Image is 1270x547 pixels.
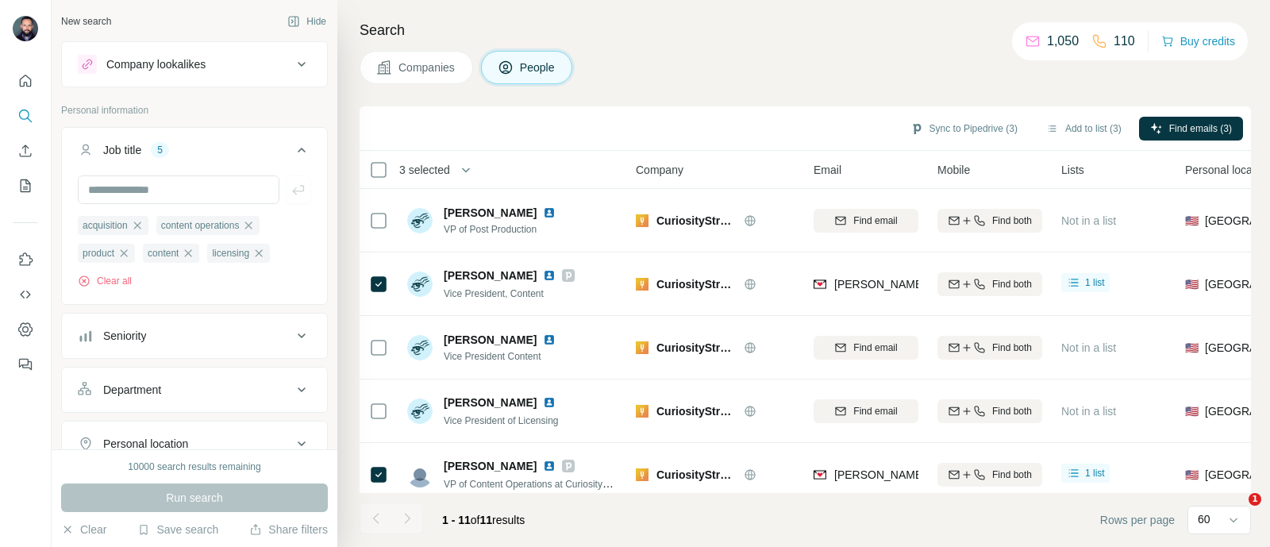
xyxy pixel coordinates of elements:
[992,468,1032,482] span: Find both
[656,403,736,419] span: CuriosityStream
[656,213,736,229] span: CuriosityStream
[62,371,327,409] button: Department
[992,404,1032,418] span: Find both
[834,468,1206,481] span: [PERSON_NAME][EMAIL_ADDRESS][PERSON_NAME][DOMAIN_NAME]
[13,315,38,344] button: Dashboard
[62,317,327,355] button: Seniority
[636,162,683,178] span: Company
[543,206,556,219] img: LinkedIn logo
[814,162,841,178] span: Email
[1061,405,1116,418] span: Not in a list
[656,467,736,483] span: CuriosityStream
[444,458,537,474] span: [PERSON_NAME]
[444,395,537,410] span: [PERSON_NAME]
[103,328,146,344] div: Seniority
[407,335,433,360] img: Avatar
[656,276,736,292] span: CuriosityStream
[814,399,918,423] button: Find email
[151,143,169,157] div: 5
[13,102,38,130] button: Search
[1161,30,1235,52] button: Buy credits
[937,272,1042,296] button: Find both
[992,214,1032,228] span: Find both
[83,218,128,233] span: acquisition
[834,278,1206,291] span: [PERSON_NAME][EMAIL_ADDRESS][PERSON_NAME][DOMAIN_NAME]
[1061,341,1116,354] span: Not in a list
[103,142,141,158] div: Job title
[444,205,537,221] span: [PERSON_NAME]
[636,214,648,227] img: Logo of CuriosityStream
[276,10,337,33] button: Hide
[61,103,328,117] p: Personal information
[1061,214,1116,227] span: Not in a list
[899,117,1029,141] button: Sync to Pipedrive (3)
[937,162,970,178] span: Mobile
[1061,162,1084,178] span: Lists
[161,218,240,233] span: content operations
[442,514,471,526] span: 1 - 11
[543,396,556,409] img: LinkedIn logo
[399,162,450,178] span: 3 selected
[636,278,648,291] img: Logo of CuriosityStream
[1085,466,1105,480] span: 1 list
[1139,117,1243,141] button: Find emails (3)
[13,16,38,41] img: Avatar
[853,214,897,228] span: Find email
[137,522,218,537] button: Save search
[249,522,328,537] button: Share filters
[937,209,1042,233] button: Find both
[13,350,38,379] button: Feedback
[444,349,562,364] span: Vice President Content
[1185,213,1199,229] span: 🇺🇸
[13,245,38,274] button: Use Surfe on LinkedIn
[444,332,537,348] span: [PERSON_NAME]
[61,14,111,29] div: New search
[61,522,106,537] button: Clear
[1047,32,1079,51] p: 1,050
[636,341,648,354] img: Logo of CuriosityStream
[1085,275,1105,290] span: 1 list
[148,246,179,260] span: content
[1169,121,1232,136] span: Find emails (3)
[471,514,480,526] span: of
[853,341,897,355] span: Find email
[62,131,327,175] button: Job title5
[814,209,918,233] button: Find email
[103,382,161,398] div: Department
[444,415,559,426] span: Vice President of Licensing
[520,60,556,75] span: People
[1185,403,1199,419] span: 🇺🇸
[937,463,1042,487] button: Find both
[1035,117,1133,141] button: Add to list (3)
[444,222,562,237] span: VP of Post Production
[444,477,633,490] span: VP of Content Operations at CuriosityStream
[407,208,433,233] img: Avatar
[62,425,327,463] button: Personal location
[1198,511,1210,527] p: 60
[128,460,260,474] div: 10000 search results remaining
[407,272,433,297] img: Avatar
[853,404,897,418] span: Find email
[13,67,38,95] button: Quick start
[636,405,648,418] img: Logo of CuriosityStream
[1185,467,1199,483] span: 🇺🇸
[543,333,556,346] img: LinkedIn logo
[937,336,1042,360] button: Find both
[13,171,38,200] button: My lists
[1216,493,1254,531] iframe: Intercom live chat
[13,280,38,309] button: Use Surfe API
[407,399,433,424] img: Avatar
[1114,32,1135,51] p: 110
[106,56,206,72] div: Company lookalikes
[444,288,544,299] span: Vice President, Content
[103,436,188,452] div: Personal location
[442,514,525,526] span: results
[1100,512,1175,528] span: Rows per page
[212,246,249,260] span: licensing
[62,45,327,83] button: Company lookalikes
[814,467,826,483] img: provider findymail logo
[13,137,38,165] button: Enrich CSV
[656,340,736,356] span: CuriosityStream
[407,462,433,487] img: Avatar
[1249,493,1261,506] span: 1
